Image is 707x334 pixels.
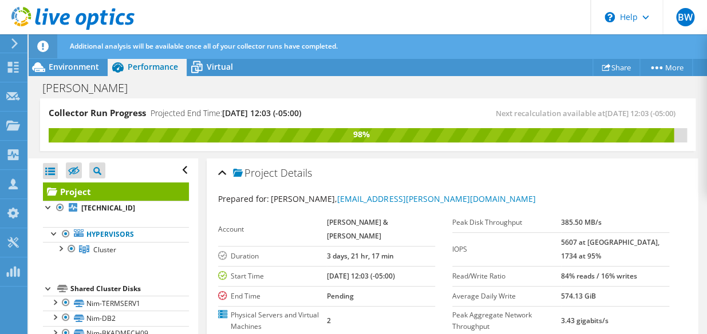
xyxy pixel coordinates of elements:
[561,271,637,281] b: 84% reads / 16% writes
[43,227,189,242] a: Hypervisors
[676,8,694,26] span: BW
[43,201,189,216] a: [TECHNICAL_ID]
[337,193,535,204] a: [EMAIL_ADDRESS][PERSON_NAME][DOMAIN_NAME]
[70,41,338,51] span: Additional analysis will be available once all of your collector runs have completed.
[561,217,602,227] b: 385.50 MB/s
[452,271,560,282] label: Read/Write Ratio
[561,291,596,301] b: 574.13 GiB
[452,309,560,332] label: Peak Aggregate Network Throughput
[93,245,116,255] span: Cluster
[327,251,394,261] b: 3 days, 21 hr, 17 min
[151,107,301,120] h4: Projected End Time:
[37,82,145,94] h1: [PERSON_NAME]
[218,224,326,235] label: Account
[271,193,535,204] span: [PERSON_NAME],
[43,182,189,201] a: Project
[128,61,178,72] span: Performance
[218,193,269,204] label: Prepared for:
[70,282,189,296] div: Shared Cluster Disks
[452,291,560,302] label: Average Daily Write
[218,271,326,282] label: Start Time
[593,58,640,76] a: Share
[207,61,233,72] span: Virtual
[218,291,326,302] label: End Time
[222,108,301,118] span: [DATE] 12:03 (-05:00)
[43,311,189,325] a: Nim-DB2
[218,250,326,262] label: Duration
[452,244,560,255] label: IOPS
[561,237,659,261] b: 5607 at [GEOGRAPHIC_DATA], 1734 at 95%
[81,203,135,213] b: [TECHNICAL_ID]
[327,316,331,325] b: 2
[605,12,615,22] svg: \n
[281,166,312,180] span: Details
[43,242,189,257] a: Cluster
[49,61,99,72] span: Environment
[43,296,189,311] a: Nim-TERMSERV1
[452,217,560,228] label: Peak Disk Throughput
[561,316,609,325] b: 3.43 gigabits/s
[496,108,681,118] span: Next recalculation available at
[327,217,388,241] b: [PERSON_NAME] & [PERSON_NAME]
[233,168,278,179] span: Project
[49,128,674,141] div: 98%
[639,58,693,76] a: More
[605,108,676,118] span: [DATE] 12:03 (-05:00)
[327,271,395,281] b: [DATE] 12:03 (-05:00)
[218,309,326,332] label: Physical Servers and Virtual Machines
[327,291,354,301] b: Pending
